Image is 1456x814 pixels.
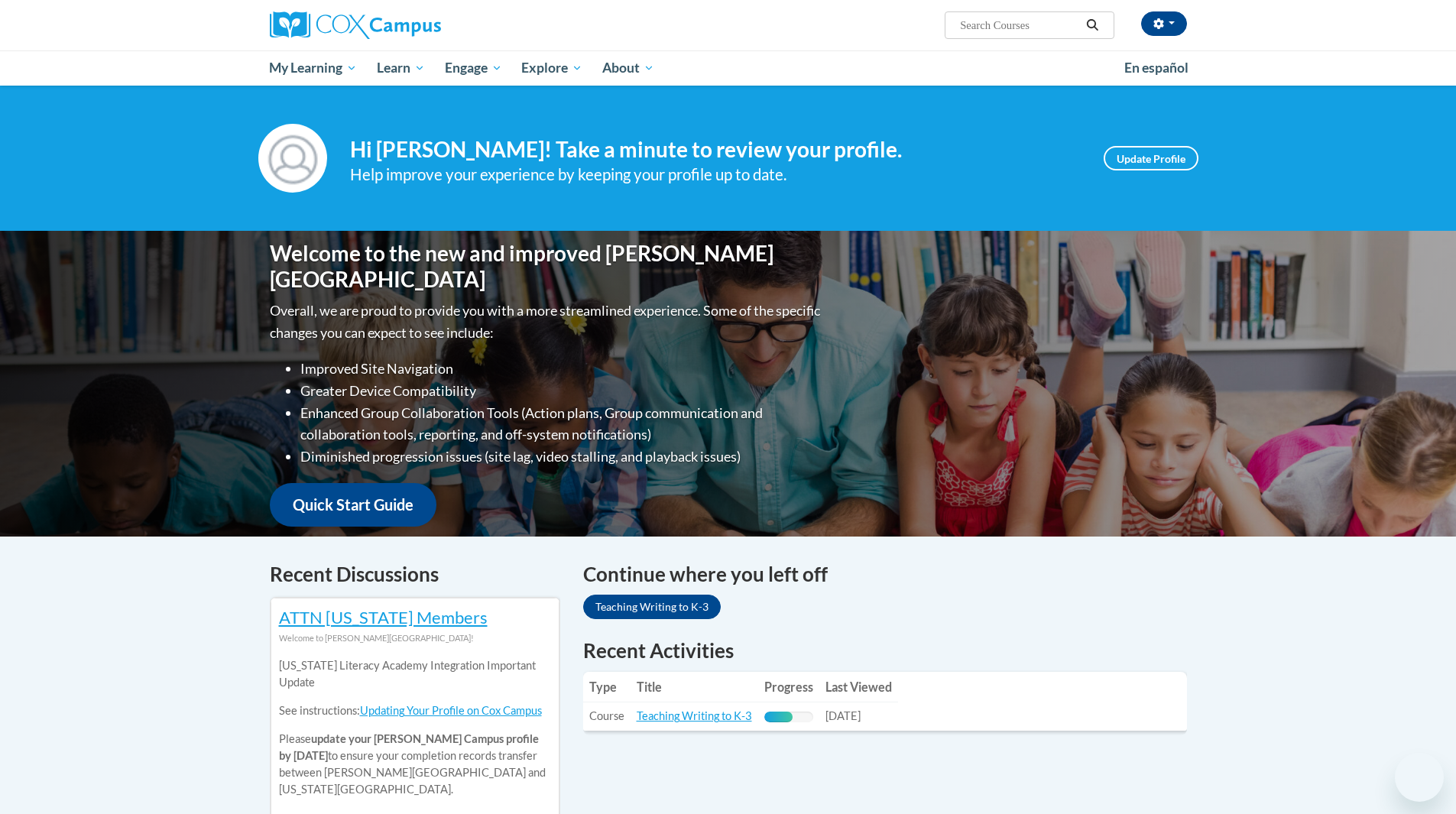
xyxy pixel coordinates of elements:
[377,59,425,77] span: Learn
[279,607,488,628] a: ATTN [US_STATE] Members
[279,657,551,691] p: [US_STATE] Literacy Academy Integration Important Update
[260,50,368,86] a: My Learning
[521,59,582,77] span: Explore
[300,380,824,402] li: Greater Device Compatibility
[300,358,824,380] li: Improved Site Navigation
[1081,16,1104,34] button: Search
[360,704,542,717] a: Updating Your Profile on Cox Campus
[583,559,1187,589] h4: Continue where you left off
[270,241,824,292] h1: Welcome to the new and improved [PERSON_NAME][GEOGRAPHIC_DATA]
[631,672,758,702] th: Title
[592,50,664,86] a: About
[583,637,1187,664] h1: Recent Activities
[758,672,819,702] th: Progress
[602,59,654,77] span: About
[247,50,1210,86] div: Main menu
[279,647,551,809] div: Please to ensure your completion records transfer between [PERSON_NAME][GEOGRAPHIC_DATA] and [US_...
[350,137,1081,163] h4: Hi [PERSON_NAME]! Take a minute to review your profile.
[270,11,560,39] a: Cox Campus
[435,50,512,86] a: Engage
[1395,753,1444,802] iframe: Button to launch messaging window
[958,16,1081,34] input: Search Courses
[764,712,793,722] div: Progress, %
[258,124,327,193] img: Profile Image
[1141,11,1187,36] button: Account Settings
[300,446,824,468] li: Diminished progression issues (site lag, video stalling, and playback issues)
[825,709,861,722] span: [DATE]
[819,672,898,702] th: Last Viewed
[270,11,441,39] img: Cox Campus
[269,59,357,77] span: My Learning
[1124,60,1188,76] span: En español
[1114,52,1198,84] a: En español
[350,162,1081,187] div: Help improve your experience by keeping your profile up to date.
[279,732,539,762] b: update your [PERSON_NAME] Campus profile by [DATE]
[445,59,502,77] span: Engage
[511,50,592,86] a: Explore
[583,595,721,619] a: Teaching Writing to K-3
[637,709,752,722] a: Teaching Writing to K-3
[279,630,551,647] div: Welcome to [PERSON_NAME][GEOGRAPHIC_DATA]!
[300,402,824,446] li: Enhanced Group Collaboration Tools (Action plans, Group communication and collaboration tools, re...
[279,702,551,719] p: See instructions:
[270,300,824,344] p: Overall, we are proud to provide you with a more streamlined experience. Some of the specific cha...
[270,483,436,527] a: Quick Start Guide
[270,559,560,589] h4: Recent Discussions
[1104,146,1198,170] a: Update Profile
[583,672,631,702] th: Type
[367,50,435,86] a: Learn
[589,709,624,722] span: Course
